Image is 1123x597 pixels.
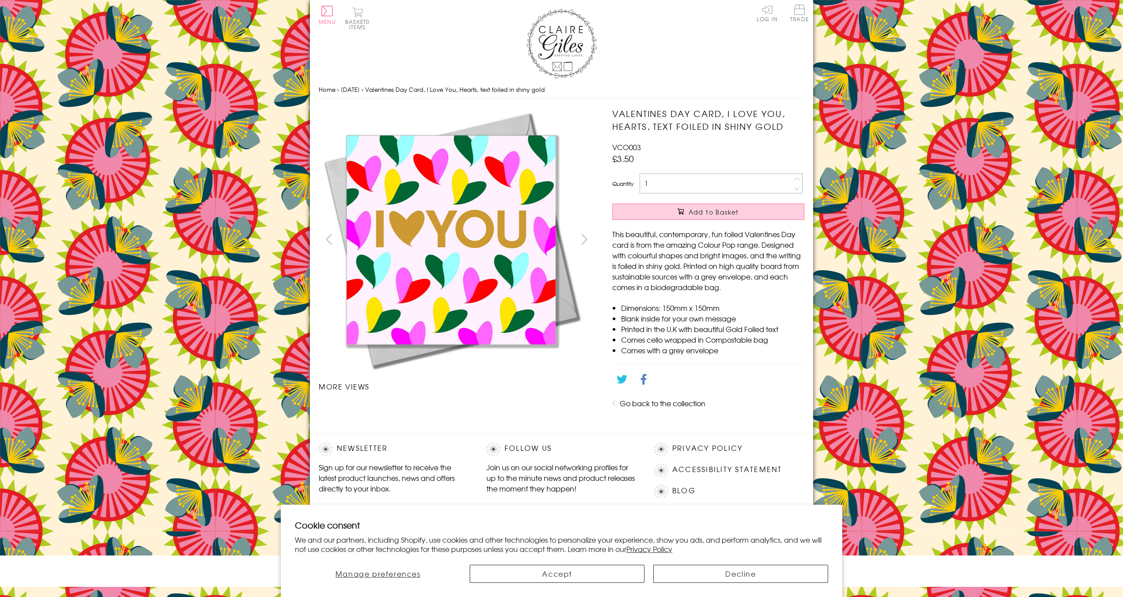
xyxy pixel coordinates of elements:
p: Join us on our social networking profiles for up to the minute news and product releases the mome... [486,462,637,494]
li: Carousel Page 2 [388,401,456,420]
a: Blog [672,485,696,497]
h1: Valentines Day Card, I Love You, Hearts, text foiled in shiny gold [612,107,804,133]
button: Basket0 items [345,7,369,30]
span: VCO003 [612,142,641,152]
a: Log In [757,4,778,22]
button: Decline [653,565,828,583]
a: Go back to the collection [620,398,705,408]
p: Sign up for our newsletter to receive the latest product launches, news and offers directly to yo... [319,462,469,494]
a: Trade [790,4,809,23]
a: Home [319,85,335,94]
span: Add to Basket [689,208,739,216]
a: [DATE] [341,85,360,94]
img: Valentines Day Card, I Love You, Hearts, text foiled in shiny gold [595,107,859,372]
img: Claire Giles Greetings Cards [526,9,597,79]
h2: Cookie consent [295,519,828,531]
p: This beautiful, contemporary, fun foiled Valentines Day card is from the amazing Colour Pop range... [612,229,804,292]
button: prev [319,229,339,249]
ul: Carousel Pagination [319,401,595,420]
span: › [337,85,339,94]
span: Manage preferences [335,568,421,579]
button: next [575,229,595,249]
button: Accept [470,565,644,583]
span: 0 items [349,18,369,31]
li: Comes cello wrapped in Compostable bag [621,334,804,345]
span: Menu [319,18,336,26]
a: Privacy Policy [672,442,742,454]
h2: Follow Us [486,442,637,456]
li: Carousel Page 4 [526,401,595,420]
nav: breadcrumbs [319,81,804,99]
h2: Newsletter [319,442,469,456]
span: Valentines Day Card, I Love You, Hearts, text foiled in shiny gold [365,85,545,94]
h3: More views [319,381,595,392]
label: Quantity [612,180,633,188]
span: › [362,85,363,94]
li: Comes with a grey envelope [621,345,804,355]
span: Trade [790,4,809,22]
li: Carousel Page 1 (Current Slide) [319,401,388,420]
li: Carousel Page 3 [456,401,525,420]
li: Printed in the U.K with beautiful Gold Foiled text [621,324,804,334]
button: Menu [319,6,336,24]
button: Manage preferences [295,565,461,583]
span: £3.50 [612,152,634,165]
li: Dimensions: 150mm x 150mm [621,302,804,313]
img: Valentines Day Card, I Love You, Hearts, text foiled in shiny gold [319,107,584,372]
button: Add to Basket [612,204,804,220]
label: Email Address [319,504,469,512]
li: Blank inside for your own message [621,313,804,324]
a: Privacy Policy [626,544,672,554]
a: Accessibility Statement [672,464,782,476]
p: We and our partners, including Shopify, use cookies and other technologies to personalize your ex... [295,535,828,554]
